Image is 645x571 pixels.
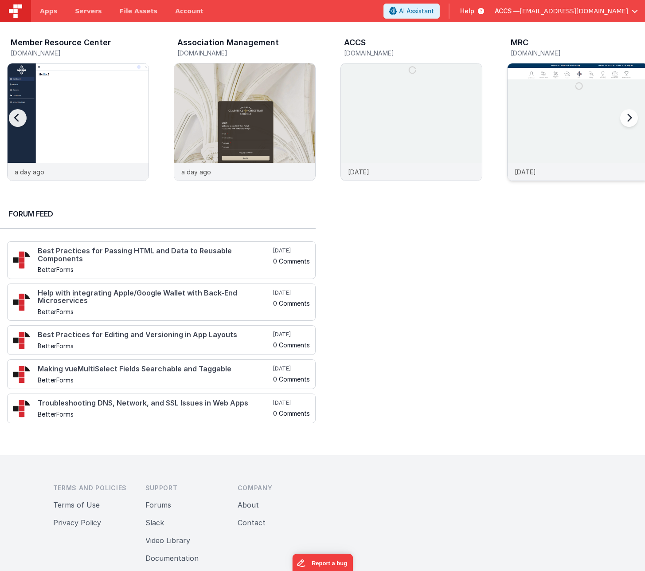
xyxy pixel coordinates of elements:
h5: BetterForms [38,343,271,349]
h3: ACCS [344,38,366,47]
h5: 0 Comments [273,300,310,307]
a: Terms of Use [53,500,100,509]
h3: MRC [511,38,528,47]
h4: Best Practices for Editing and Versioning in App Layouts [38,331,271,339]
button: Video Library [145,535,190,546]
a: Slack [145,518,164,527]
h5: 0 Comments [273,376,310,382]
h4: Troubleshooting DNS, Network, and SSL Issues in Web Apps [38,399,271,407]
a: Best Practices for Editing and Versioning in App Layouts BetterForms [DATE] 0 Comments [7,325,316,355]
h4: Help with integrating Apple/Google Wallet with Back-End Microservices [38,289,271,305]
h4: Making vueMultiSelect Fields Searchable and Taggable [38,365,271,373]
a: Best Practices for Passing HTML and Data to Reusable Components BetterForms [DATE] 0 Comments [7,241,316,279]
button: Forums [145,500,171,510]
h5: [DOMAIN_NAME] [344,50,482,56]
span: File Assets [120,7,158,16]
h2: Forum Feed [9,209,307,219]
img: 295_2.png [13,366,31,383]
h3: Association Management [177,38,279,47]
h5: [DATE] [273,399,310,406]
h5: 0 Comments [273,342,310,348]
h5: BetterForms [38,377,271,383]
h5: [DATE] [273,365,310,372]
h5: [DATE] [273,247,310,254]
h5: 0 Comments [273,258,310,264]
button: ACCS — [EMAIL_ADDRESS][DOMAIN_NAME] [495,7,638,16]
a: About [238,500,259,509]
h5: BetterForms [38,411,271,417]
a: Help with integrating Apple/Google Wallet with Back-End Microservices BetterForms [DATE] 0 Comments [7,284,316,321]
h3: Member Resource Center [11,38,111,47]
h3: Support [145,484,223,492]
h4: Best Practices for Passing HTML and Data to Reusable Components [38,247,271,263]
button: Contact [238,517,266,528]
p: a day ago [181,167,211,177]
span: [EMAIL_ADDRESS][DOMAIN_NAME] [520,7,628,16]
h3: Terms and Policies [53,484,131,492]
a: Troubleshooting DNS, Network, and SSL Issues in Web Apps BetterForms [DATE] 0 Comments [7,394,316,423]
h5: BetterForms [38,308,271,315]
h5: BetterForms [38,266,271,273]
span: ACCS — [495,7,520,16]
span: Servers [75,7,102,16]
button: Documentation [145,553,199,563]
img: 295_2.png [13,331,31,349]
span: AI Assistant [399,7,434,16]
button: AI Assistant [383,4,440,19]
p: [DATE] [515,167,536,177]
img: 295_2.png [13,251,31,269]
button: Slack [145,517,164,528]
a: Privacy Policy [53,518,101,527]
h5: 0 Comments [273,410,310,417]
p: [DATE] [348,167,369,177]
h3: Company [238,484,316,492]
h5: [DOMAIN_NAME] [11,50,149,56]
span: Apps [40,7,57,16]
img: 295_2.png [13,293,31,311]
img: 295_2.png [13,400,31,417]
h5: [DATE] [273,289,310,296]
h5: [DATE] [273,331,310,338]
span: Help [460,7,474,16]
button: About [238,500,259,510]
h5: [DOMAIN_NAME] [177,50,316,56]
a: Making vueMultiSelect Fields Searchable and Taggable BetterForms [DATE] 0 Comments [7,359,316,389]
